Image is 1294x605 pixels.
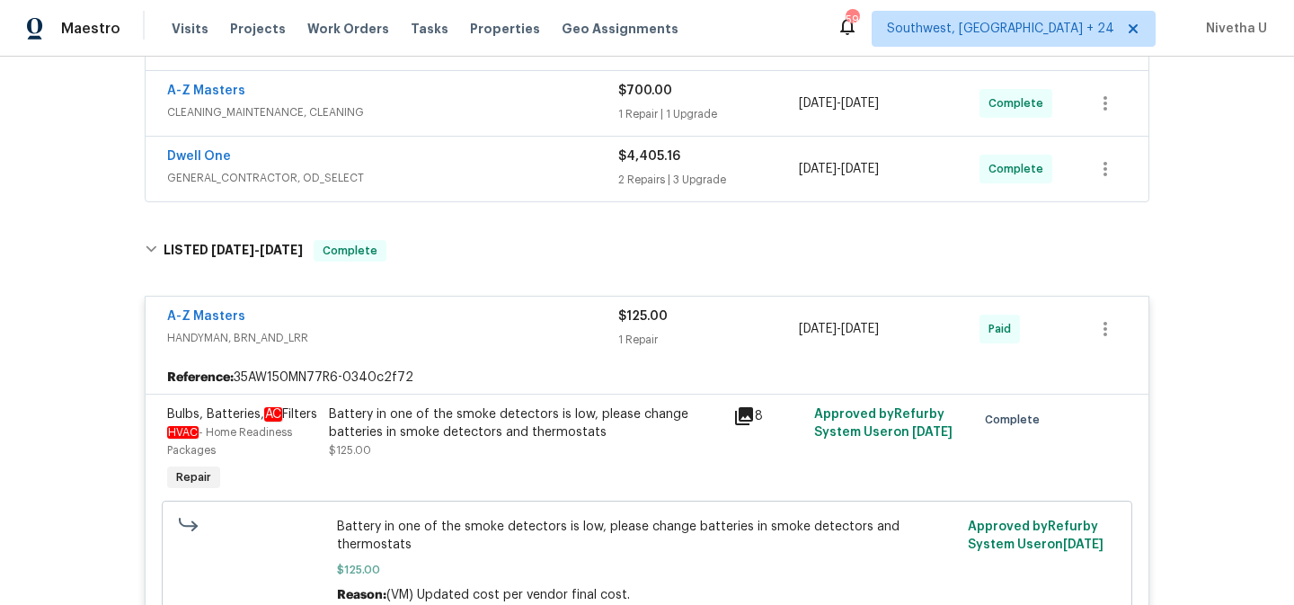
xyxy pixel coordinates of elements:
span: [DATE] [211,244,254,256]
h6: LISTED [164,240,303,262]
span: Complete [988,160,1050,178]
span: [DATE] [799,163,837,175]
span: CLEANING_MAINTENANCE, CLEANING [167,103,618,121]
span: [DATE] [1063,538,1103,551]
div: 2 Repairs | 3 Upgrade [618,171,799,189]
div: LISTED [DATE]-[DATE]Complete [139,222,1155,280]
span: [DATE] [799,323,837,335]
span: - [799,94,879,112]
span: Geo Assignments [562,20,678,38]
span: Visits [172,20,208,38]
div: 1 Repair [618,331,799,349]
span: Nivetha U [1199,20,1267,38]
span: Southwest, [GEOGRAPHIC_DATA] + 24 [887,20,1114,38]
span: $125.00 [329,445,371,456]
span: [DATE] [841,163,879,175]
span: Complete [988,94,1050,112]
span: Tasks [411,22,448,35]
a: A-Z Masters [167,310,245,323]
span: [DATE] [912,426,953,439]
span: Work Orders [307,20,389,38]
span: Bulbs, Batteries, Filters [167,407,317,422]
span: Projects [230,20,286,38]
span: Properties [470,20,540,38]
span: Approved by Refurby System User on [968,520,1103,551]
span: Battery in one of the smoke detectors is low, please change batteries in smoke detectors and ther... [337,518,958,554]
span: $125.00 [618,310,668,323]
span: $700.00 [618,85,672,97]
span: Complete [315,242,385,260]
div: 1 Repair | 1 Upgrade [618,105,799,123]
span: GENERAL_CONTRACTOR, OD_SELECT [167,169,618,187]
a: Dwell One [167,150,231,163]
span: Paid [988,320,1018,338]
span: HANDYMAN, BRN_AND_LRR [167,329,618,347]
div: 593 [846,11,858,29]
span: [DATE] [799,97,837,110]
span: $125.00 [337,561,958,579]
span: Approved by Refurby System User on [814,408,953,439]
span: Repair [169,468,218,486]
span: (VM) Updated cost per vendor final cost. [386,589,630,601]
span: - [211,244,303,256]
div: 35AW150MN77R6-0340c2f72 [146,361,1148,394]
span: Complete [985,411,1047,429]
em: AC [264,407,282,422]
span: Maestro [61,20,120,38]
a: A-Z Masters [167,85,245,97]
span: [DATE] [841,97,879,110]
span: Reason: [337,589,386,601]
span: [DATE] [841,323,879,335]
span: - Home Readiness Packages [167,427,292,456]
b: Reference: [167,369,234,387]
span: $4,405.16 [618,150,680,163]
span: - [799,160,879,178]
span: [DATE] [260,244,303,256]
em: HVAC [167,426,199,439]
div: Battery in one of the smoke detectors is low, please change batteries in smoke detectors and ther... [329,405,722,441]
div: 8 [733,405,803,427]
span: - [799,320,879,338]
